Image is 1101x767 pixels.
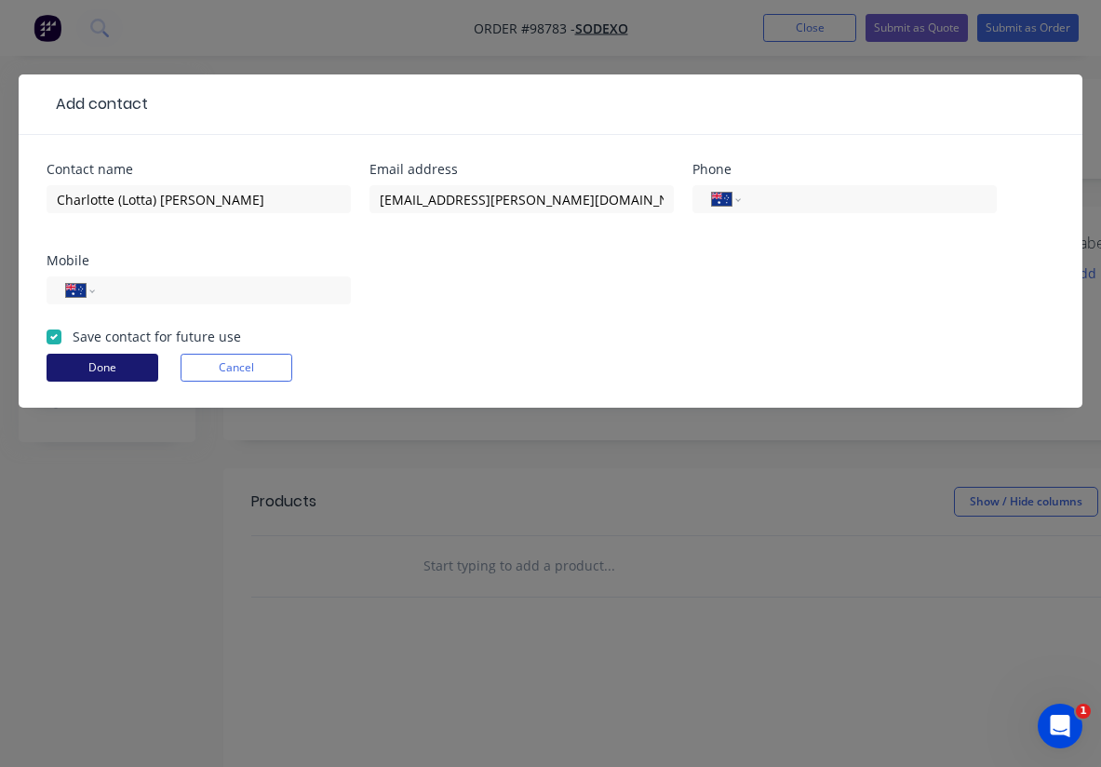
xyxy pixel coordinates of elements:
label: Save contact for future use [73,327,241,346]
div: Mobile [47,254,351,267]
div: Phone [692,163,997,176]
div: Contact name [47,163,351,176]
button: Done [47,354,158,382]
div: Email address [369,163,674,176]
div: Add contact [47,93,148,115]
span: 1 [1076,704,1091,719]
button: Cancel [181,354,292,382]
iframe: Intercom live chat [1038,704,1082,748]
